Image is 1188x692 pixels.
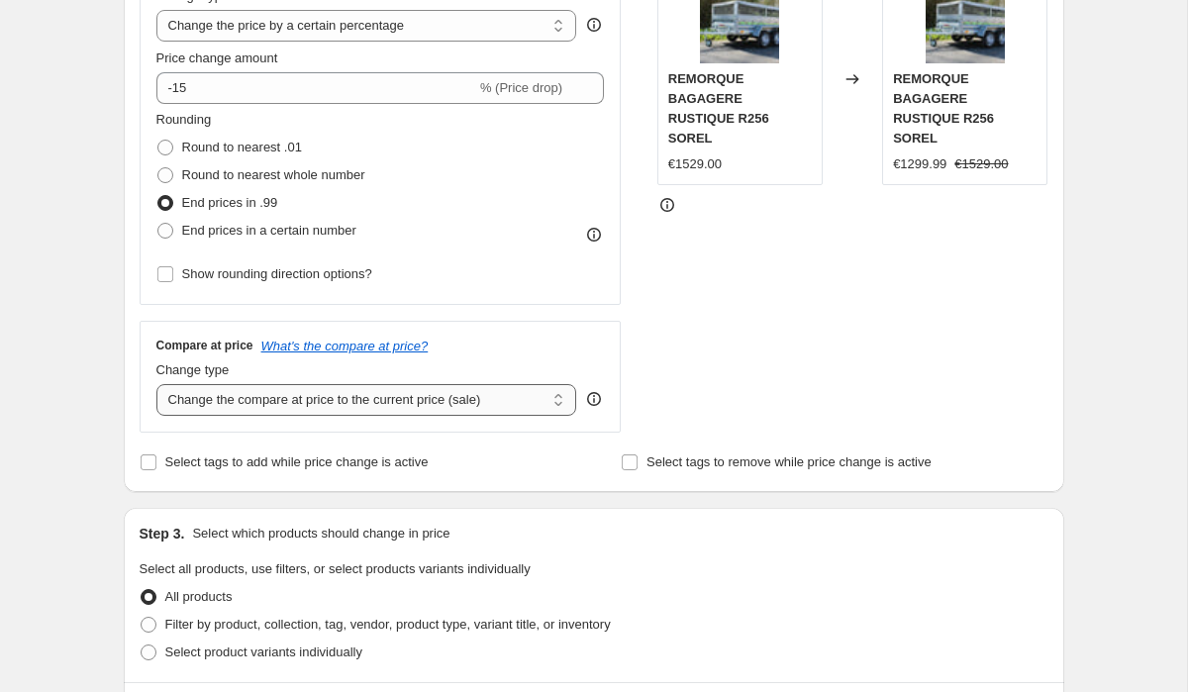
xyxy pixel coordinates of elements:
[165,617,611,632] span: Filter by product, collection, tag, vendor, product type, variant title, or inventory
[165,589,233,604] span: All products
[668,71,769,146] span: REMORQUE BAGAGERE RUSTIQUE R256 SOREL
[584,389,604,409] div: help
[893,71,994,146] span: REMORQUE BAGAGERE RUSTIQUE R256 SOREL
[261,339,429,353] button: What's the compare at price?
[182,223,356,238] span: End prices in a certain number
[893,154,946,174] div: €1299.99
[192,524,449,544] p: Select which products should change in price
[156,112,212,127] span: Rounding
[156,338,253,353] h3: Compare at price
[165,454,429,469] span: Select tags to add while price change is active
[165,644,362,659] span: Select product variants individually
[584,15,604,35] div: help
[182,167,365,182] span: Round to nearest whole number
[954,154,1008,174] strike: €1529.00
[182,195,278,210] span: End prices in .99
[156,72,476,104] input: -15
[156,50,278,65] span: Price change amount
[140,561,531,576] span: Select all products, use filters, or select products variants individually
[480,80,562,95] span: % (Price drop)
[182,266,372,281] span: Show rounding direction options?
[156,362,230,377] span: Change type
[668,154,722,174] div: €1529.00
[140,524,185,544] h2: Step 3.
[182,140,302,154] span: Round to nearest .01
[646,454,932,469] span: Select tags to remove while price change is active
